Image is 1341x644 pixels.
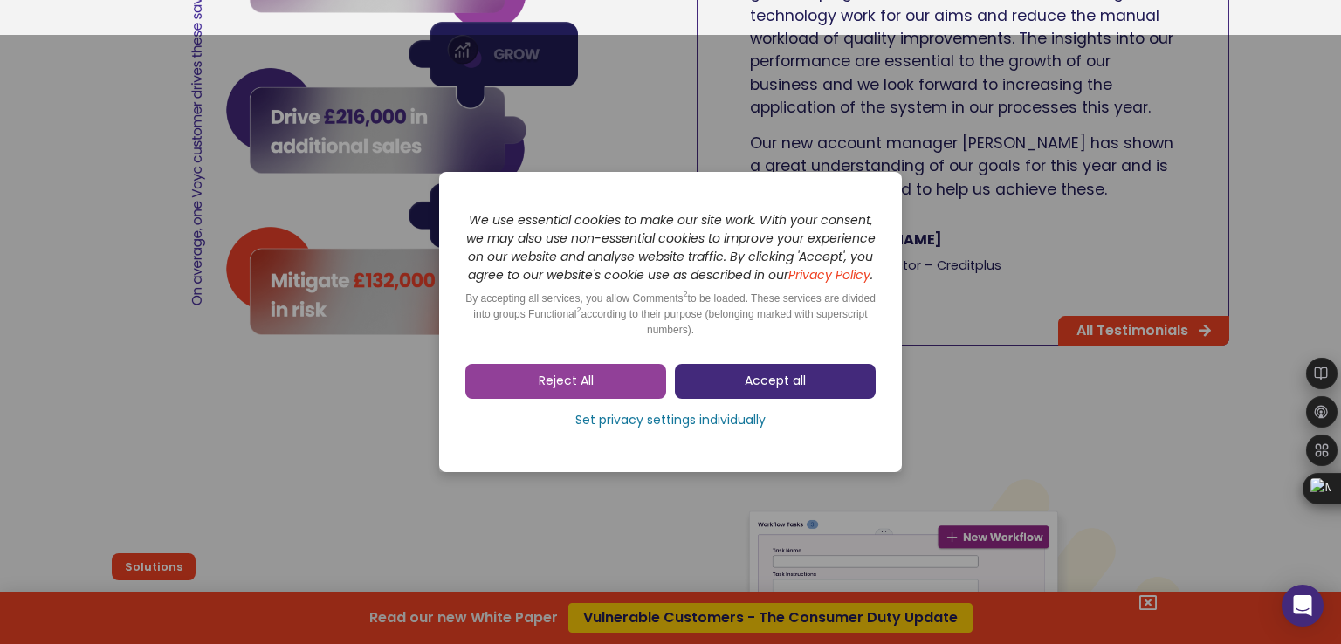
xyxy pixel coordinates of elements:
a: Privacy Policy [360,363,442,380]
sup: 2 [684,290,688,298]
span: By accepting all services, you allow Comments to be loaded. These services are divided into group... [465,292,876,336]
span: Accept all [745,373,806,390]
span: Job title [231,141,291,161]
i: We use essential cookies to make our site work. With your consent, we may also use non-essential ... [466,211,876,284]
span: Reject All [539,373,594,390]
a: Accept all [675,364,876,399]
span: Phone [231,70,275,90]
a: Privacy Policy [788,266,870,284]
sup: 2 [576,305,581,314]
a: Set privacy settings individually [465,408,876,434]
a: Reject All [465,364,666,399]
span: Set privacy settings individually [575,412,766,429]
